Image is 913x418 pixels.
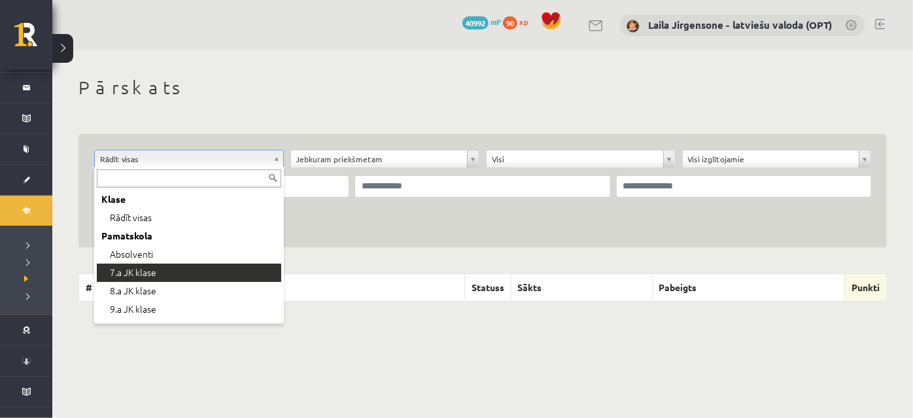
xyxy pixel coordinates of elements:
[97,282,281,300] div: 8.a JK klase
[97,227,281,245] div: Pamatskola
[97,209,281,227] div: Rādīt visas
[97,264,281,282] div: 7.a JK klase
[97,319,281,337] div: 9.b JK klase
[97,190,281,209] div: Klase
[97,300,281,319] div: 9.a JK klase
[97,245,281,264] div: Absolventi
